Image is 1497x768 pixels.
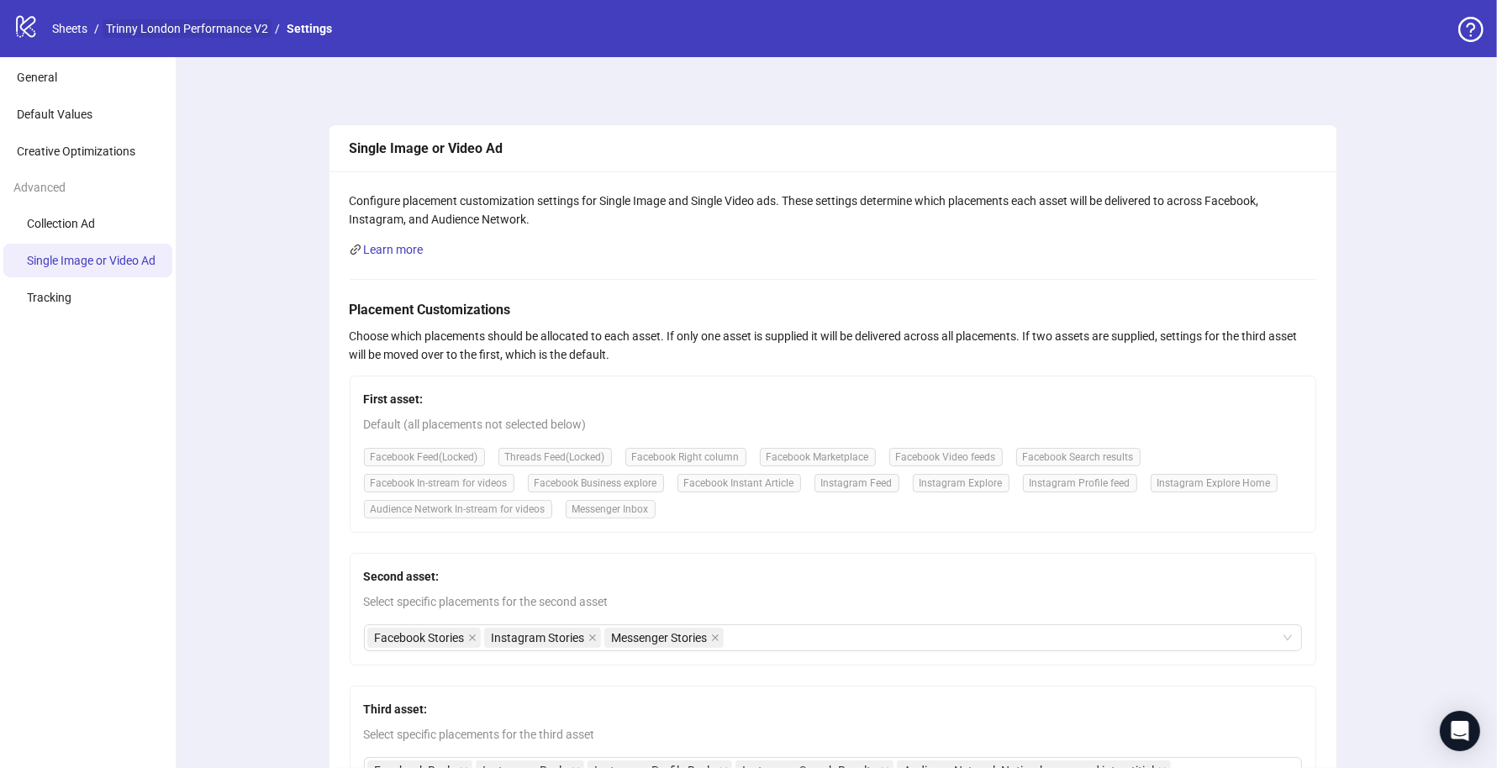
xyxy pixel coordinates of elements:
[1151,474,1278,492] span: Instagram Explore Home
[498,448,612,466] span: Threads Feed (Locked)
[711,634,720,642] span: close
[375,629,465,647] span: Facebook Stories
[364,243,424,256] a: Learn more
[17,71,57,84] span: General
[27,217,95,230] span: Collection Ad
[889,448,1003,466] span: Facebook Video feeds
[364,702,428,716] strong: Third asset:
[94,19,99,38] li: /
[364,415,1302,434] span: Default (all placements not selected below)
[103,19,271,38] a: Trinny London Performance V2
[350,138,1316,159] div: Single Image or Video Ad
[625,448,746,466] span: Facebook Right column
[528,474,664,492] span: Facebook Business explore
[364,448,485,466] span: Facebook Feed (Locked)
[275,19,280,38] li: /
[364,500,552,518] span: Audience Network In-stream for videos
[760,448,876,466] span: Facebook Marketplace
[588,634,597,642] span: close
[364,570,440,583] strong: Second asset:
[1016,448,1141,466] span: Facebook Search results
[814,474,899,492] span: Instagram Feed
[17,145,135,158] span: Creative Optimizations
[913,474,1009,492] span: Instagram Explore
[367,628,481,648] span: Facebook Stories
[468,634,477,642] span: close
[1440,711,1480,751] div: Open Intercom Messenger
[350,327,1316,364] div: Choose which placements should be allocated to each asset. If only one asset is supplied it will ...
[566,500,656,518] span: Messenger Inbox
[27,254,155,267] span: Single Image or Video Ad
[283,19,335,38] a: Settings
[364,725,1302,744] span: Select specific placements for the third asset
[484,628,601,648] span: Instagram Stories
[1458,17,1484,42] span: question-circle
[350,244,361,255] span: link
[350,300,1316,320] h5: Placement Customizations
[604,628,724,648] span: Messenger Stories
[27,291,71,304] span: Tracking
[364,392,424,406] strong: First asset:
[1023,474,1137,492] span: Instagram Profile feed
[350,192,1316,229] div: Configure placement customization settings for Single Image and Single Video ads. These settings ...
[492,629,585,647] span: Instagram Stories
[49,19,91,38] a: Sheets
[364,474,514,492] span: Facebook In-stream for videos
[364,592,1302,611] span: Select specific placements for the second asset
[677,474,801,492] span: Facebook Instant Article
[17,108,92,121] span: Default Values
[612,629,708,647] span: Messenger Stories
